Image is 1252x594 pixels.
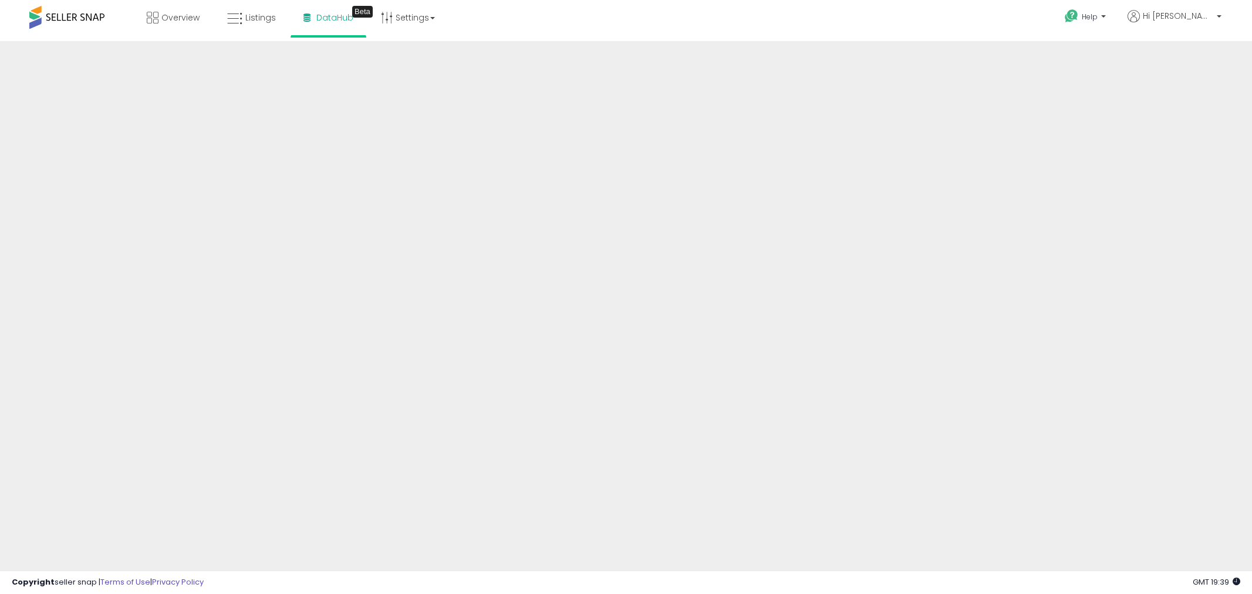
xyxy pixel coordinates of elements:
[161,12,200,23] span: Overview
[1128,10,1221,36] a: Hi [PERSON_NAME]
[1082,12,1098,22] span: Help
[12,577,204,588] div: seller snap | |
[1064,9,1079,23] i: Get Help
[12,576,55,588] strong: Copyright
[1193,576,1240,588] span: 2025-09-8 19:39 GMT
[152,576,204,588] a: Privacy Policy
[316,12,353,23] span: DataHub
[245,12,276,23] span: Listings
[352,6,373,18] div: Tooltip anchor
[1143,10,1213,22] span: Hi [PERSON_NAME]
[100,576,150,588] a: Terms of Use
